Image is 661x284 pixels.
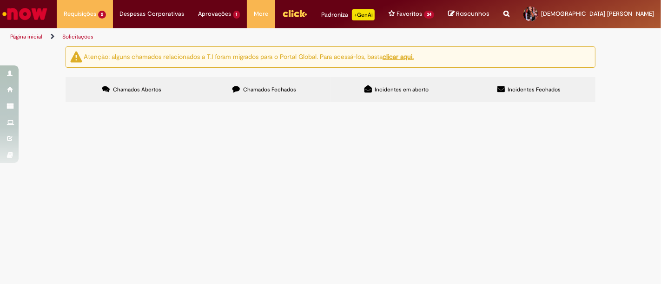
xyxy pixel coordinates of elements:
[424,11,434,19] span: 34
[7,28,434,45] ul: Trilhas de página
[113,86,161,93] span: Chamados Abertos
[321,9,375,20] div: Padroniza
[98,11,106,19] span: 2
[10,33,42,40] a: Página inicial
[233,11,240,19] span: 1
[352,9,375,20] p: +GenAi
[508,86,561,93] span: Incidentes Fechados
[282,6,307,20] img: click_logo_yellow_360x200.png
[397,9,422,19] span: Favoritos
[120,9,185,19] span: Despesas Corporativas
[1,5,49,23] img: ServiceNow
[375,86,429,93] span: Incidentes em aberto
[254,9,268,19] span: More
[383,52,414,61] a: clicar aqui.
[198,9,231,19] span: Aprovações
[64,9,96,19] span: Requisições
[84,52,414,61] ng-bind-html: Atenção: alguns chamados relacionados a T.I foram migrados para o Portal Global. Para acessá-los,...
[243,86,296,93] span: Chamados Fechados
[541,10,654,18] span: [DEMOGRAPHIC_DATA] [PERSON_NAME]
[448,10,489,19] a: Rascunhos
[62,33,93,40] a: Solicitações
[456,9,489,18] span: Rascunhos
